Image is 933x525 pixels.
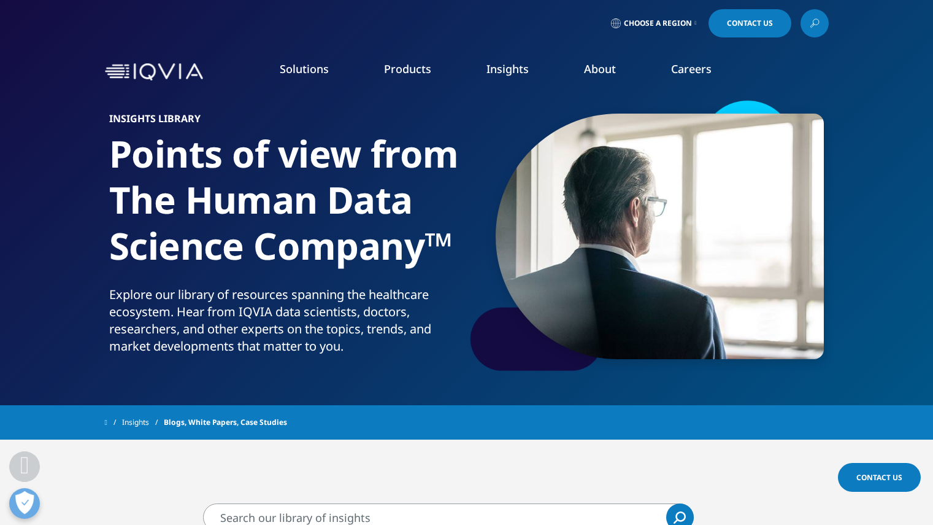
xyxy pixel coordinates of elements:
[122,411,164,434] a: Insights
[838,463,921,492] a: Contact Us
[280,61,329,76] a: Solutions
[109,286,462,362] p: Explore our library of resources spanning the healthcare ecosystem. Hear from IQVIA data scientis...
[384,61,431,76] a: Products
[584,61,616,76] a: About
[109,131,462,286] h1: Points of view from The Human Data Science Company™
[496,114,824,359] img: gettyimages-994519422-900px.jpg
[164,411,287,434] span: Blogs, White Papers, Case Studies
[708,9,791,37] a: Contact Us
[671,61,712,76] a: Careers
[856,472,902,483] span: Contact Us
[727,20,773,27] span: Contact Us
[109,114,462,131] h6: Insights Library
[486,61,529,76] a: Insights
[208,43,829,101] nav: Primary
[624,18,692,28] span: Choose a Region
[674,511,686,524] svg: Search
[9,488,40,519] button: Open Preferences
[105,63,203,81] img: IQVIA Healthcare Information Technology and Pharma Clinical Research Company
